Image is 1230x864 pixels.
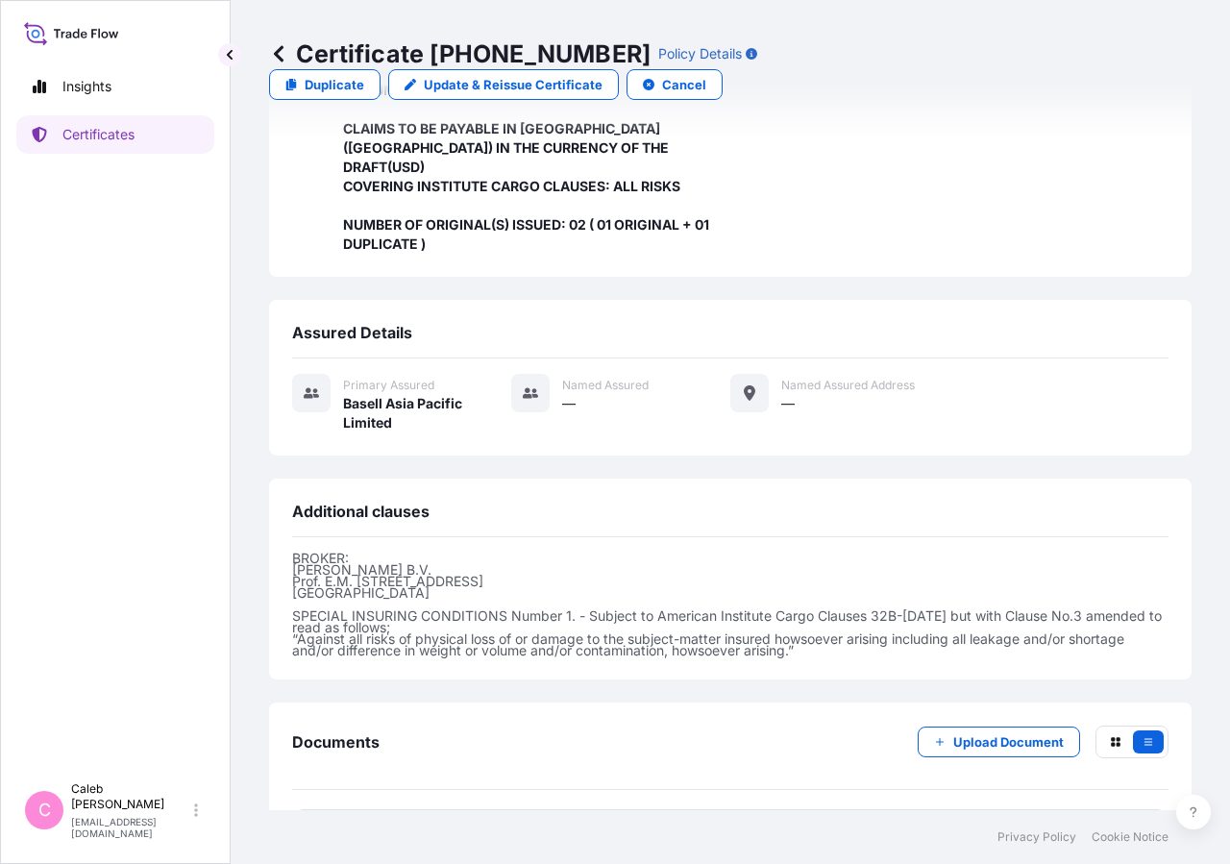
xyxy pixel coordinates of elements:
p: BROKER: [PERSON_NAME] B.V. Prof. E.M. [STREET_ADDRESS] [GEOGRAPHIC_DATA] SPECIAL INSURING CONDITI... [292,553,1168,656]
span: — [562,394,576,413]
p: Policy Details [658,44,742,63]
p: Caleb [PERSON_NAME] [71,781,190,812]
span: Assured Details [292,323,412,342]
button: Cancel [627,69,723,100]
p: Cancel [662,75,706,94]
p: Update & Reissue Certificate [424,75,603,94]
a: Duplicate [269,69,381,100]
span: Additional clauses [292,502,430,521]
p: Upload Document [953,732,1064,752]
p: Duplicate [305,75,364,94]
span: — [781,394,795,413]
a: Certificates [16,115,214,154]
span: Primary assured [343,378,434,393]
p: Certificate [PHONE_NUMBER] [269,38,651,69]
span: LC NUMBER: M04QM2507NS00018 CLAIMS TO BE PAYABLE IN [GEOGRAPHIC_DATA]([GEOGRAPHIC_DATA]) IN THE C... [343,81,730,254]
span: Named Assured [562,378,649,393]
a: Insights [16,67,214,106]
span: Documents [292,732,380,752]
a: Cookie Notice [1092,829,1168,845]
p: Certificates [62,125,135,144]
span: Named Assured Address [781,378,915,393]
p: Insights [62,77,111,96]
span: C [38,801,51,820]
a: Privacy Policy [997,829,1076,845]
span: Basell Asia Pacific Limited [343,394,511,432]
p: [EMAIL_ADDRESS][DOMAIN_NAME] [71,816,190,839]
a: Update & Reissue Certificate [388,69,619,100]
a: PDFCertificate[DATE]T08:51:42.589550 [292,809,1168,859]
button: Upload Document [918,727,1080,757]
